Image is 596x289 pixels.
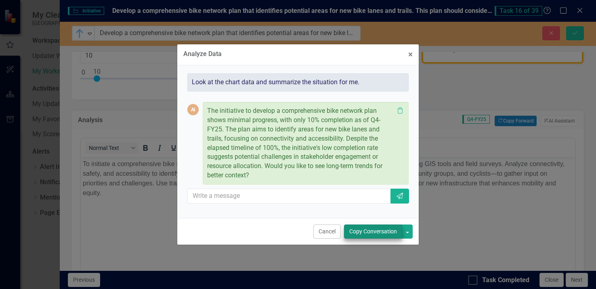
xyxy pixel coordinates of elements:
[183,50,222,58] div: Analyze Data
[207,106,394,180] p: The initiative to develop a comprehensive bike network plan shows minimal progress, with only 10%...
[313,225,341,239] button: Cancel
[408,50,413,59] span: ×
[187,73,409,91] div: Look at the chart data and summarize the situation for me.
[344,225,402,239] button: Copy Conversation
[2,2,492,41] p: To initiate a comprehensive bike network plan, begin by mapping existing bike lanes, trails, and ...
[187,104,199,115] div: AI
[187,189,391,204] input: Write a message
